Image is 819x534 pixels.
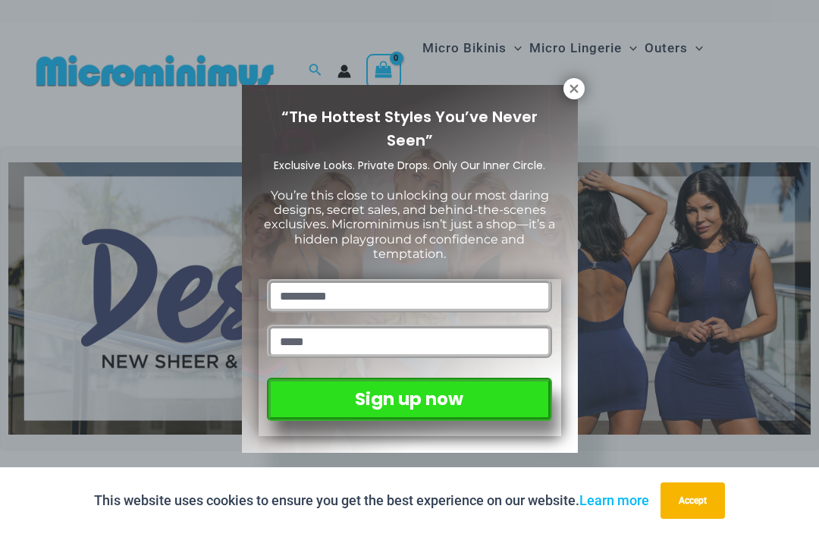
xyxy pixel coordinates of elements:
[274,158,545,173] span: Exclusive Looks. Private Drops. Only Our Inner Circle.
[661,482,725,519] button: Accept
[267,378,551,421] button: Sign up now
[264,188,555,261] span: You’re this close to unlocking our most daring designs, secret sales, and behind-the-scenes exclu...
[281,106,538,151] span: “The Hottest Styles You’ve Never Seen”
[579,492,649,508] a: Learn more
[563,78,585,99] button: Close
[94,489,649,512] p: This website uses cookies to ensure you get the best experience on our website.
